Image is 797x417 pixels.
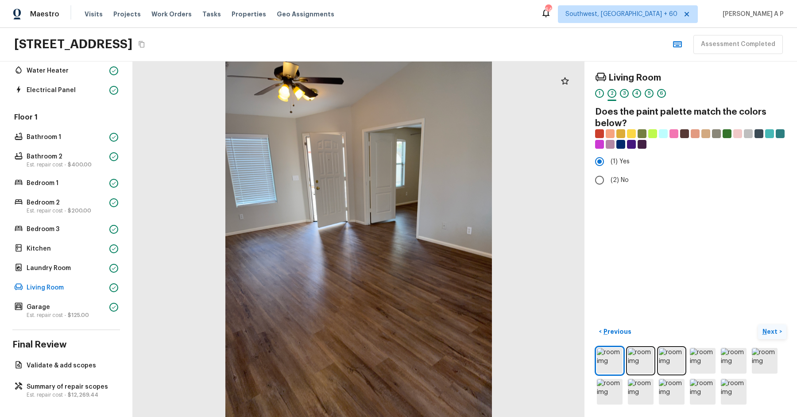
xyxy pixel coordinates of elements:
[68,392,98,398] span: $12,269.44
[27,161,106,168] p: Est. repair cost -
[68,208,91,213] span: $200.00
[721,348,747,374] img: room img
[690,348,716,374] img: room img
[659,379,685,405] img: room img
[151,10,192,19] span: Work Orders
[645,89,654,98] div: 5
[632,89,641,98] div: 4
[620,89,629,98] div: 3
[27,303,106,312] p: Garage
[721,379,747,405] img: room img
[232,10,266,19] span: Properties
[27,86,106,95] p: Electrical Panel
[85,10,103,19] span: Visits
[12,339,120,351] h4: Final Review
[597,348,623,374] img: room img
[27,391,115,398] p: Est. repair cost -
[690,379,716,405] img: room img
[628,379,654,405] img: room img
[202,11,221,17] span: Tasks
[611,157,630,166] span: (1) Yes
[30,10,59,19] span: Maestro
[607,89,616,98] div: 2
[68,313,89,318] span: $125.00
[611,176,629,185] span: (2) No
[608,72,661,84] h4: Living Room
[659,348,685,374] img: room img
[565,10,677,19] span: Southwest, [GEOGRAPHIC_DATA] + 60
[277,10,334,19] span: Geo Assignments
[68,162,92,167] span: $400.00
[27,133,106,142] p: Bathroom 1
[136,39,147,50] button: Copy Address
[595,324,635,339] button: <Previous
[27,66,106,75] p: Water Heater
[27,152,106,161] p: Bathroom 2
[595,89,604,98] div: 1
[628,348,654,374] img: room img
[27,283,106,292] p: Living Room
[758,324,786,339] button: Next>
[113,10,141,19] span: Projects
[27,179,106,188] p: Bedroom 1
[762,327,779,336] p: Next
[719,10,784,19] span: [PERSON_NAME] A P
[27,244,106,253] p: Kitchen
[14,36,132,52] h2: [STREET_ADDRESS]
[27,382,115,391] p: Summary of repair scopes
[27,312,106,319] p: Est. repair cost -
[752,348,778,374] img: room img
[602,327,631,336] p: Previous
[27,207,106,214] p: Est. repair cost -
[27,225,106,234] p: Bedroom 3
[595,106,786,129] h4: Does the paint palette match the colors below?
[545,5,551,14] div: 647
[597,379,623,405] img: room img
[27,198,106,207] p: Bedroom 2
[27,264,106,273] p: Laundry Room
[657,89,666,98] div: 6
[12,112,120,124] h5: Floor 1
[27,361,115,370] p: Validate & add scopes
